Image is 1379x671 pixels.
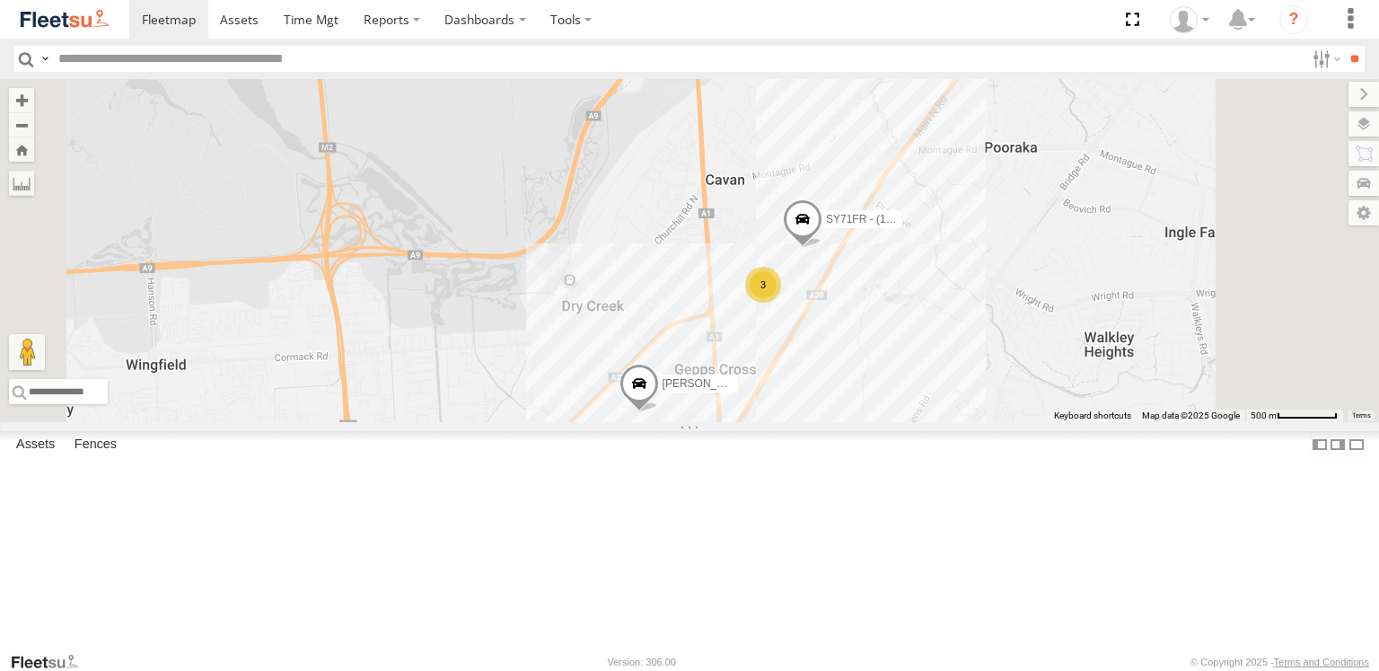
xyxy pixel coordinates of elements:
[1311,431,1329,457] label: Dock Summary Table to the Left
[1305,46,1344,72] label: Search Filter Options
[1251,411,1277,420] span: 500 m
[9,88,34,112] button: Zoom in
[7,432,64,457] label: Assets
[1352,412,1371,419] a: Terms
[608,657,676,667] div: Version: 306.00
[66,432,126,457] label: Fences
[1348,431,1366,457] label: Hide Summary Table
[1348,200,1379,225] label: Map Settings
[9,137,34,162] button: Zoom Home
[1190,657,1369,667] div: © Copyright 2025 -
[1164,6,1216,33] div: SA Health VDC
[663,377,751,390] span: [PERSON_NAME]
[1329,431,1347,457] label: Dock Summary Table to the Right
[18,7,111,31] img: fleetsu-logo-horizontal.svg
[1279,5,1308,34] i: ?
[1245,410,1343,422] button: Map scale: 500 m per 64 pixels
[9,112,34,137] button: Zoom out
[1274,657,1369,667] a: Terms and Conditions
[1054,410,1131,422] button: Keyboard shortcuts
[38,46,52,72] label: Search Query
[9,171,34,196] label: Measure
[826,213,976,225] span: SY71FR - (16P TRAILER) PM1
[1142,411,1240,420] span: Map data ©2025 Google
[745,267,781,303] div: 3
[10,653,92,671] a: Visit our Website
[9,334,45,370] button: Drag Pegman onto the map to open Street View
